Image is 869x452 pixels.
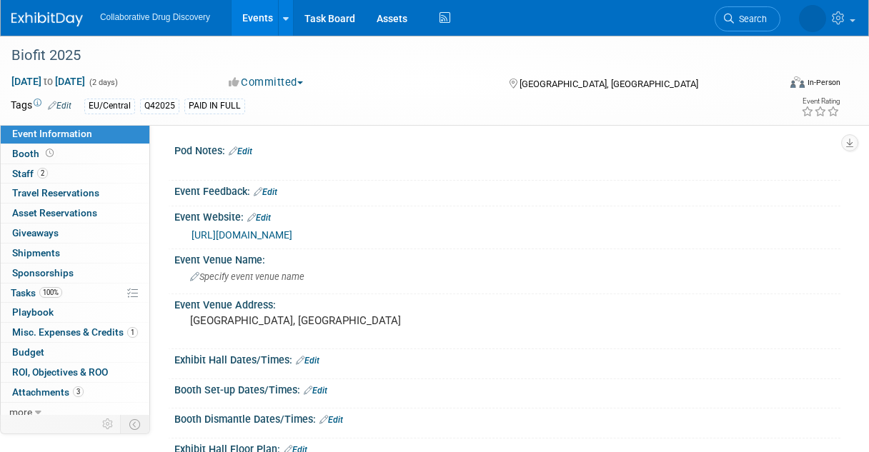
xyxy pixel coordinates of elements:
span: Giveaways [12,227,59,238]
a: Tasks100% [1,283,149,303]
span: [GEOGRAPHIC_DATA], [GEOGRAPHIC_DATA] [520,79,698,89]
div: Pod Notes: [174,140,840,159]
div: PAID IN FULL [184,99,245,114]
pre: [GEOGRAPHIC_DATA], [GEOGRAPHIC_DATA] [190,314,436,327]
a: Sponsorships [1,263,149,283]
a: Playbook [1,303,149,322]
td: Toggle Event Tabs [121,415,150,433]
span: ROI, Objectives & ROO [12,366,108,378]
a: Asset Reservations [1,204,149,223]
span: Staff [12,168,48,179]
span: 100% [39,287,62,298]
span: Search [734,14,767,24]
td: Tags [11,98,71,114]
span: 1 [127,327,138,338]
span: Playbook [12,306,54,318]
img: ExhibitDay [11,12,83,26]
span: 3 [73,386,84,397]
span: Booth [12,148,56,159]
div: Event Rating [801,98,840,105]
a: Edit [229,146,252,156]
span: more [9,406,32,418]
a: Staff2 [1,164,149,184]
div: Event Venue Name: [174,249,840,267]
div: Event Feedback: [174,181,840,199]
div: Biofit 2025 [6,43,770,69]
span: Tasks [11,287,62,298]
span: 2 [37,168,48,179]
a: Giveaways [1,224,149,243]
img: Format-Inperson.png [790,76,805,88]
div: Event Format [720,74,841,96]
div: Event Website: [174,206,840,225]
span: to [41,76,55,87]
a: Edit [254,187,277,197]
a: Edit [48,101,71,111]
div: In-Person [807,77,840,88]
span: Asset Reservations [12,207,97,219]
button: Committed [224,75,309,90]
div: EU/Central [84,99,135,114]
a: Attachments3 [1,383,149,402]
a: Search [715,6,780,31]
a: Edit [319,415,343,425]
a: Booth [1,144,149,164]
a: Travel Reservations [1,184,149,203]
img: Amanda Briggs [799,5,826,32]
div: Event Venue Address: [174,294,840,312]
a: [URL][DOMAIN_NAME] [192,229,292,241]
a: Misc. Expenses & Credits1 [1,323,149,342]
span: Event Information [12,128,92,139]
span: Sponsorships [12,267,74,278]
span: Collaborative Drug Discovery [100,12,210,22]
span: (2 days) [88,78,118,87]
a: Shipments [1,243,149,263]
div: Q42025 [140,99,179,114]
a: Edit [247,213,271,223]
span: Booth not reserved yet [43,148,56,159]
a: Budget [1,343,149,362]
div: Exhibit Hall Dates/Times: [174,349,840,368]
a: more [1,403,149,422]
span: Budget [12,346,44,358]
span: Specify event venue name [190,271,304,282]
span: Misc. Expenses & Credits [12,326,138,338]
span: Attachments [12,386,84,398]
div: Booth Dismantle Dates/Times: [174,408,840,427]
a: ROI, Objectives & ROO [1,363,149,382]
div: Booth Set-up Dates/Times: [174,379,840,398]
span: [DATE] [DATE] [11,75,86,88]
span: Travel Reservations [12,187,99,199]
td: Personalize Event Tab Strip [96,415,121,433]
a: Edit [296,356,319,366]
span: Shipments [12,247,60,258]
a: Event Information [1,124,149,144]
a: Edit [304,386,327,396]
